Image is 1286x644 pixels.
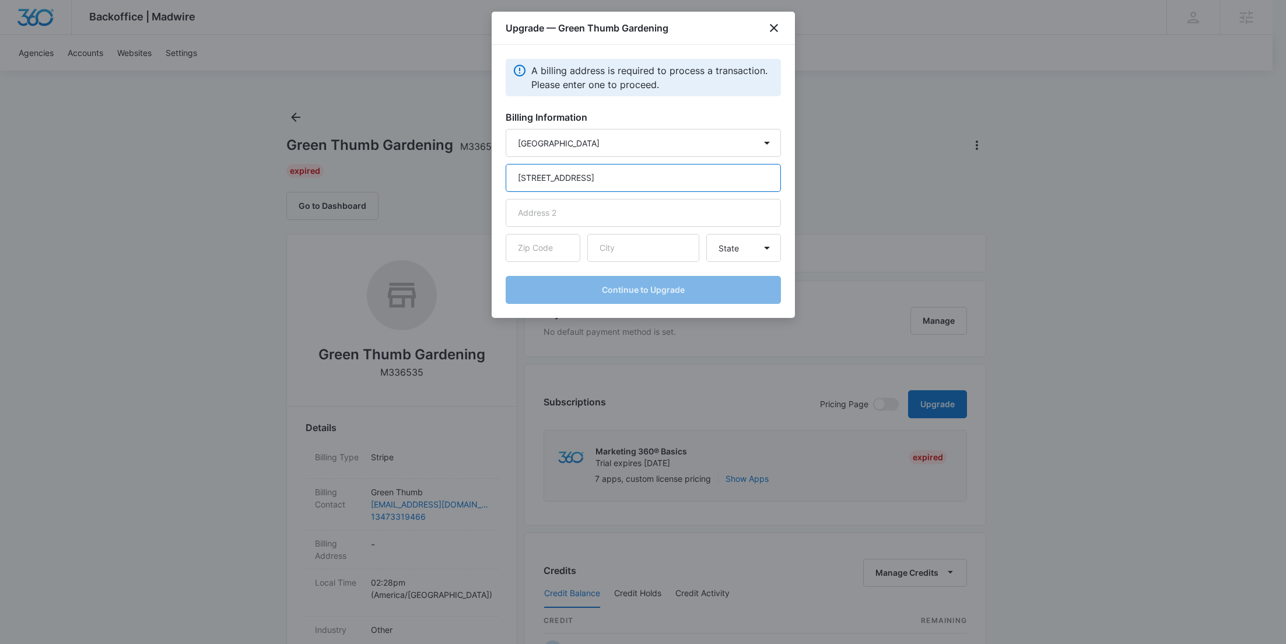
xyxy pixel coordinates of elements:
[506,234,580,262] input: Zip Code
[531,64,774,92] p: A billing address is required to process a transaction. Please enter one to proceed.
[506,110,781,124] h3: Billing Information
[767,21,781,35] button: close
[506,199,781,227] input: Address 2
[587,234,699,262] input: City
[506,21,668,35] h1: Upgrade — Green Thumb Gardening
[506,164,781,192] input: Address 1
